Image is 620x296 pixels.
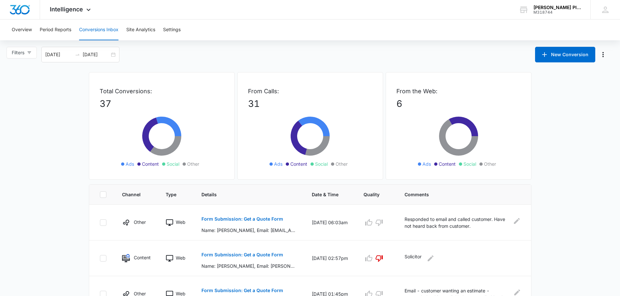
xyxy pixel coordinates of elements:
[201,217,283,221] p: Form Submission: Get a Quote Form
[126,19,155,40] button: Site Analytics
[396,97,521,110] p: 6
[100,87,224,96] p: Total Conversions:
[176,254,186,261] p: Web
[598,49,608,60] button: Manage Numbers
[535,47,595,62] button: New Conversion
[405,191,511,198] span: Comments
[364,191,379,198] span: Quality
[166,191,176,198] span: Type
[439,161,456,167] span: Content
[312,191,338,198] span: Date & Time
[176,219,186,225] p: Web
[122,191,141,198] span: Channel
[425,253,436,264] button: Edit Comments
[134,219,146,225] p: Other
[248,97,372,110] p: 31
[163,19,181,40] button: Settings
[187,161,199,167] span: Other
[396,87,521,96] p: From the Web:
[201,263,296,269] p: Name: [PERSON_NAME], Email: [PERSON_NAME][EMAIL_ADDRESS][DOMAIN_NAME], Phone: [PHONE_NUMBER], Add...
[274,161,282,167] span: Ads
[50,6,83,13] span: Intelligence
[201,288,283,293] p: Form Submission: Get a Quote Form
[75,52,80,57] span: to
[79,19,118,40] button: Conversions Inbox
[45,51,72,58] input: Start date
[484,161,496,167] span: Other
[12,49,24,56] span: Filters
[405,216,509,229] p: Responded to email and called customer. Have not heard back from customer.
[167,161,179,167] span: Social
[422,161,431,167] span: Ads
[40,19,71,40] button: Period Reports
[533,5,581,10] div: account name
[405,253,421,264] p: Solicitor
[304,240,356,276] td: [DATE] 02:57pm
[463,161,476,167] span: Social
[248,87,372,96] p: From Calls:
[513,216,521,226] button: Edit Comments
[134,254,150,261] p: Content
[75,52,80,57] span: swap-right
[201,227,296,234] p: Name: [PERSON_NAME], Email: [EMAIL_ADDRESS][DOMAIN_NAME], Phone: [PHONE_NUMBER], Address: [STREET...
[290,161,307,167] span: Content
[315,161,328,167] span: Social
[126,161,134,167] span: Ads
[201,211,283,227] button: Form Submission: Get a Quote Form
[142,161,159,167] span: Content
[201,252,283,257] p: Form Submission: Get a Quote Form
[100,97,224,110] p: 37
[201,247,283,263] button: Form Submission: Get a Quote Form
[304,205,356,240] td: [DATE] 06:03am
[7,47,37,58] button: Filters
[201,191,287,198] span: Details
[12,19,32,40] button: Overview
[336,161,348,167] span: Other
[533,10,581,15] div: account id
[83,51,110,58] input: End date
